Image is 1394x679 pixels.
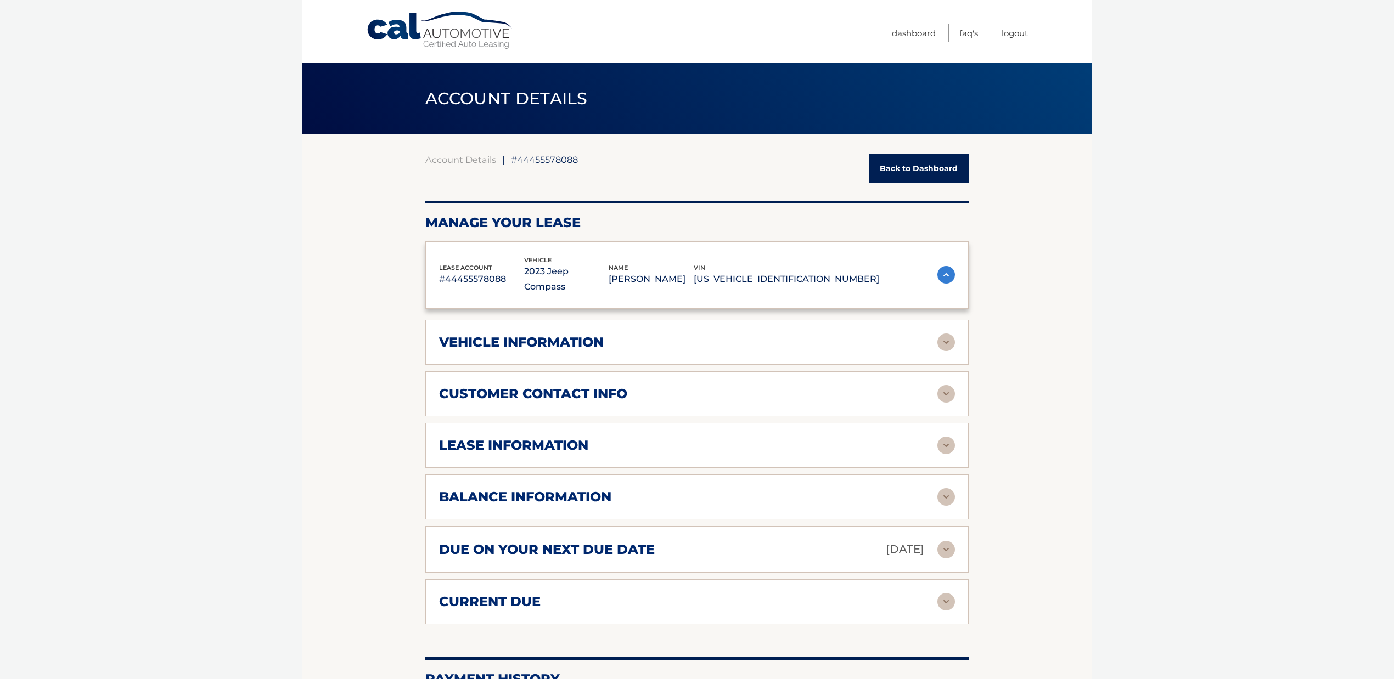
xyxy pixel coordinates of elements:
[524,256,552,264] span: vehicle
[425,154,496,165] a: Account Details
[937,488,955,506] img: accordion-rest.svg
[439,489,611,505] h2: balance information
[937,266,955,284] img: accordion-active.svg
[937,437,955,454] img: accordion-rest.svg
[366,11,514,50] a: Cal Automotive
[609,271,694,287] p: [PERSON_NAME]
[425,88,588,109] span: ACCOUNT DETAILS
[439,264,492,271] span: lease account
[439,593,541,610] h2: current due
[694,271,879,287] p: [US_VEHICLE_IDENTIFICATION_NUMBER]
[439,271,524,287] p: #44455578088
[439,334,604,350] h2: vehicle information
[1002,24,1028,42] a: Logout
[892,24,936,42] a: Dashboard
[439,541,655,558] h2: due on your next due date
[511,154,578,165] span: #44455578088
[937,593,955,610] img: accordion-rest.svg
[425,214,969,231] h2: Manage Your Lease
[937,541,955,558] img: accordion-rest.svg
[869,154,969,183] a: Back to Dashboard
[886,540,924,559] p: [DATE]
[937,333,955,351] img: accordion-rest.svg
[439,437,588,454] h2: lease information
[609,264,628,271] span: name
[439,386,627,402] h2: customer contact info
[502,154,505,165] span: |
[937,385,955,403] img: accordion-rest.svg
[524,264,609,295] p: 2023 Jeep Compass
[959,24,978,42] a: FAQ's
[694,264,705,271] span: vin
